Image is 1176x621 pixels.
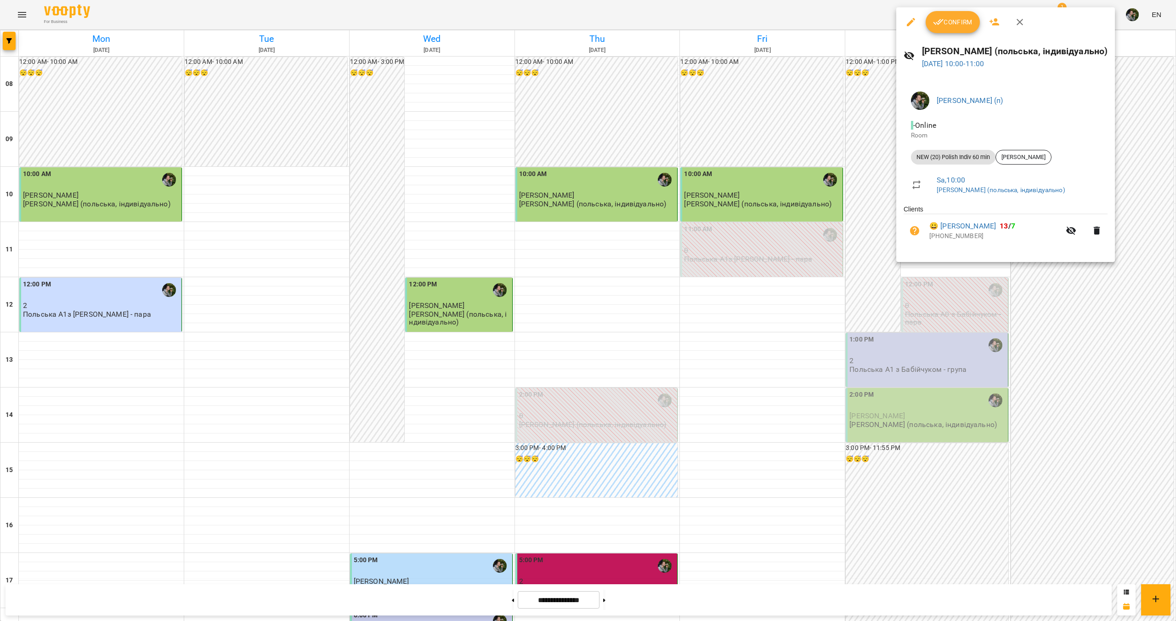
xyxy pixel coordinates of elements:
[1000,222,1008,230] span: 13
[1011,222,1015,230] span: 7
[1000,222,1015,230] b: /
[911,121,938,130] span: - Online
[933,17,972,28] span: Confirm
[911,153,995,161] span: NEW (20) Polish Indiv 60 min
[937,96,1003,105] a: [PERSON_NAME] (п)
[996,153,1051,161] span: [PERSON_NAME]
[995,150,1052,165] div: [PERSON_NAME]
[926,11,980,33] button: Confirm
[911,131,1100,140] p: Room
[911,91,929,110] img: 70cfbdc3d9a863d38abe8aa8a76b24f3.JPG
[922,59,984,68] a: [DATE] 10:00-11:00
[922,44,1108,58] h6: [PERSON_NAME] (польська, індивідуально)
[929,221,996,232] a: 😀 [PERSON_NAME]
[937,186,1065,194] a: [PERSON_NAME] (польська, індивідуально)
[929,232,1060,241] p: [PHONE_NUMBER]
[904,205,1108,251] ul: Clients
[937,176,965,184] a: Sa , 10:00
